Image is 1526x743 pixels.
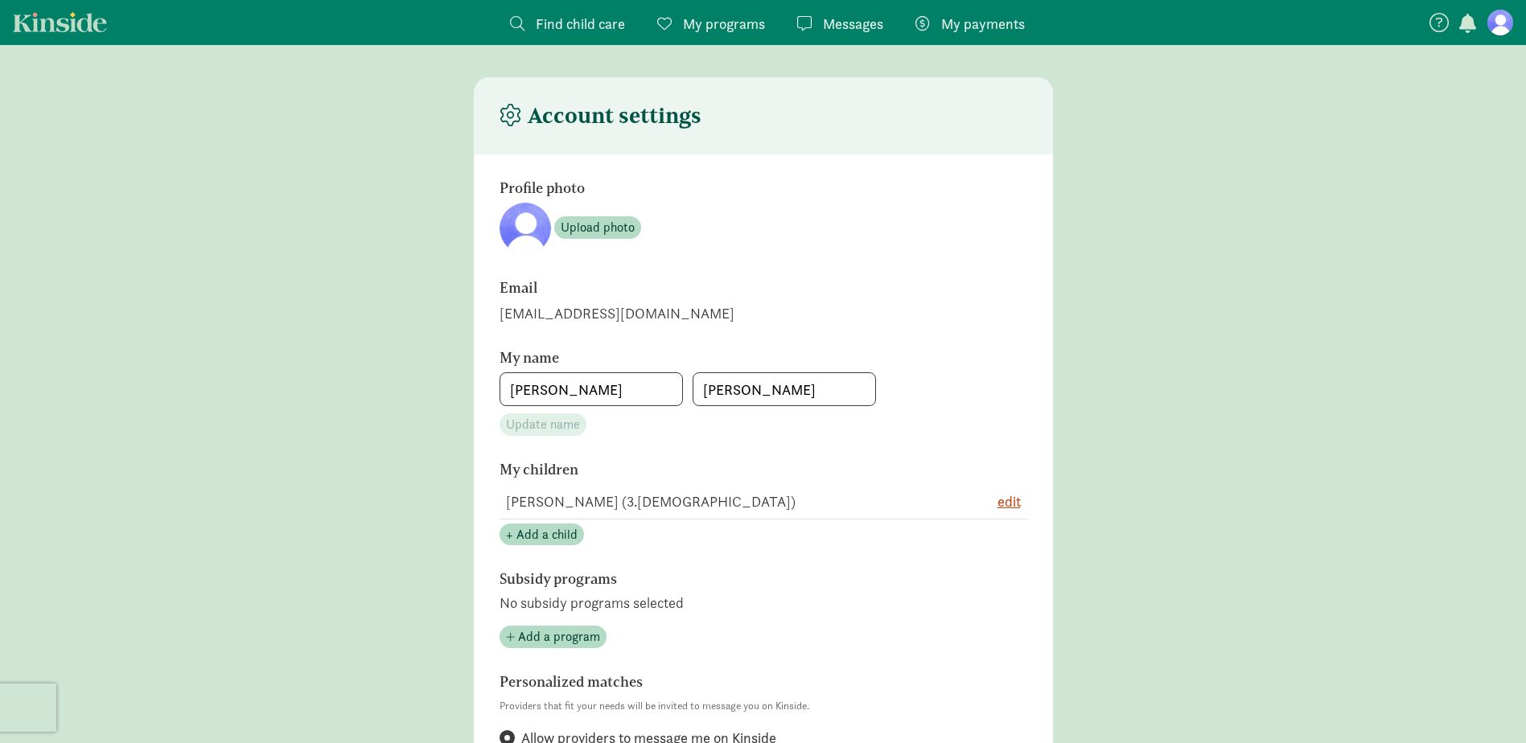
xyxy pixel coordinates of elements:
h6: Email [500,280,942,296]
span: Find child care [536,13,625,35]
p: No subsidy programs selected [500,593,1027,613]
h6: My children [500,462,942,478]
a: Kinside [13,12,107,32]
span: Add a program [518,627,600,647]
span: Update name [506,415,580,434]
input: First name [500,373,682,405]
h4: Account settings [500,103,701,129]
td: [PERSON_NAME] (3.[DEMOGRAPHIC_DATA]) [500,484,947,519]
button: + Add a child [500,523,584,546]
p: Providers that fit your needs will be invited to message you on Kinside. [500,696,1027,716]
span: My payments [941,13,1025,35]
button: Upload photo [554,216,641,239]
span: My programs [683,13,765,35]
h6: Personalized matches [500,674,942,690]
span: Messages [823,13,883,35]
h6: Profile photo [500,180,942,196]
button: Add a program [500,626,607,648]
div: [EMAIL_ADDRESS][DOMAIN_NAME] [500,302,1027,324]
button: Update name [500,413,586,436]
button: edit [997,491,1021,512]
input: Last name [693,373,875,405]
h6: My name [500,350,942,366]
span: + Add a child [506,525,578,544]
span: Upload photo [561,218,635,237]
h6: Subsidy programs [500,571,942,587]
